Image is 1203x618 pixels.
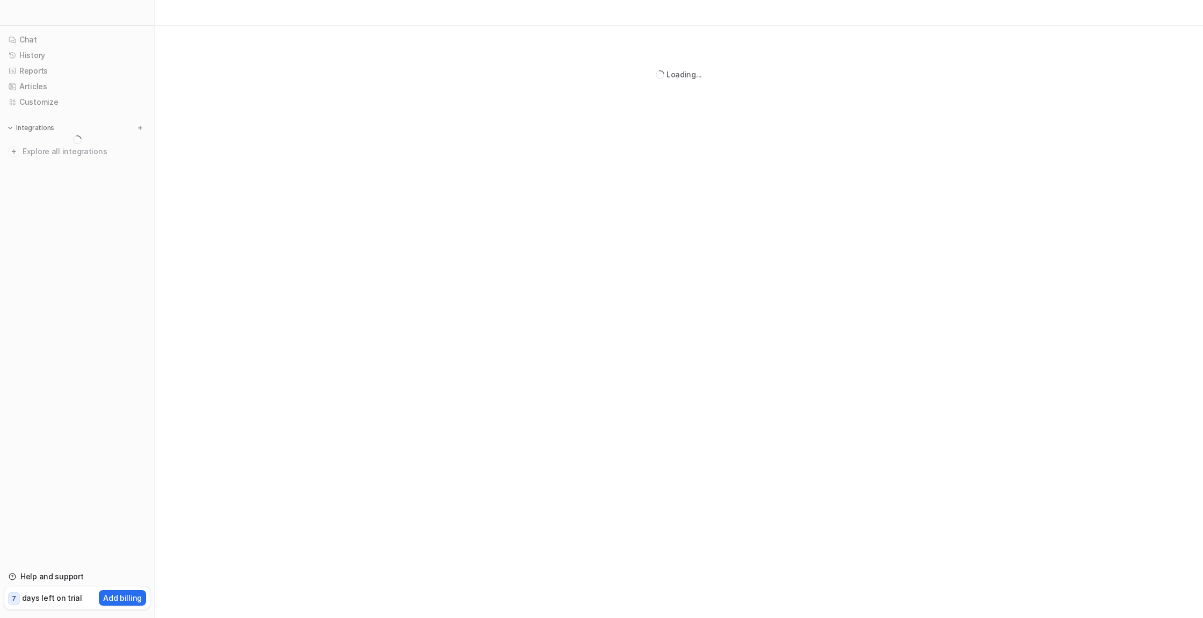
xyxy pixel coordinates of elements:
[666,69,702,80] div: Loading...
[4,144,150,159] a: Explore all integrations
[12,594,16,603] p: 7
[22,592,82,603] p: days left on trial
[9,146,19,157] img: explore all integrations
[6,124,14,132] img: expand menu
[23,143,146,160] span: Explore all integrations
[4,123,57,133] button: Integrations
[4,48,150,63] a: History
[103,592,142,603] p: Add billing
[4,63,150,78] a: Reports
[16,124,54,132] p: Integrations
[4,79,150,94] a: Articles
[99,590,146,606] button: Add billing
[136,124,144,132] img: menu_add.svg
[4,95,150,110] a: Customize
[4,32,150,47] a: Chat
[4,569,150,584] a: Help and support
